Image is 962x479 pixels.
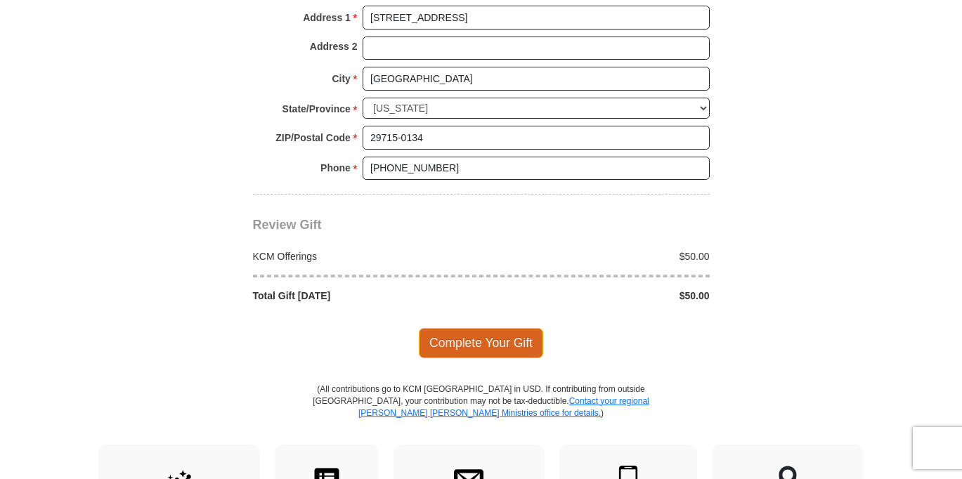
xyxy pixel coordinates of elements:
[245,249,481,263] div: KCM Offerings
[358,396,649,418] a: Contact your regional [PERSON_NAME] [PERSON_NAME] Ministries office for details.
[481,249,717,263] div: $50.00
[310,37,358,56] strong: Address 2
[303,8,351,27] strong: Address 1
[253,218,322,232] span: Review Gift
[282,99,351,119] strong: State/Province
[481,289,717,303] div: $50.00
[275,128,351,147] strong: ZIP/Postal Code
[320,158,351,178] strong: Phone
[332,69,350,88] strong: City
[245,289,481,303] div: Total Gift [DATE]
[313,383,650,445] p: (All contributions go to KCM [GEOGRAPHIC_DATA] in USD. If contributing from outside [GEOGRAPHIC_D...
[419,328,543,357] span: Complete Your Gift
